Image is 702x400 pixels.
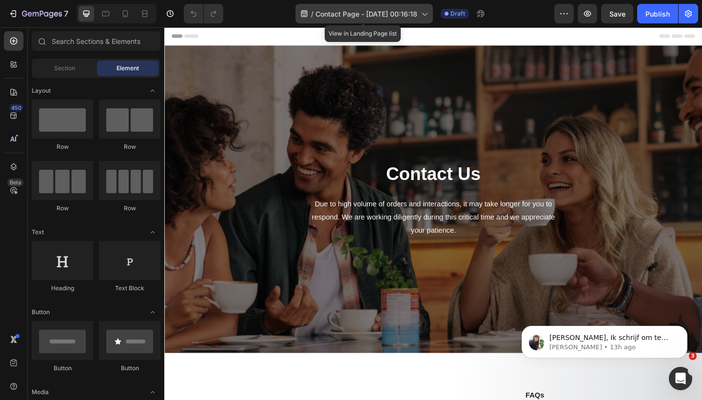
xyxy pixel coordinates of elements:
[32,284,93,293] div: Heading
[99,284,160,293] div: Text Block
[145,384,160,400] span: Toggle open
[145,224,160,240] span: Toggle open
[99,204,160,213] div: Row
[32,142,93,151] div: Row
[32,228,44,237] span: Text
[164,27,702,400] iframe: Design area
[155,186,430,228] p: Due to high volume of orders and interactions, it may take longer for you to respond. We are work...
[117,64,139,73] span: Element
[689,352,697,360] span: 3
[645,9,670,19] div: Publish
[315,9,417,19] span: Contact Page - [DATE] 00:16:18
[32,204,93,213] div: Row
[99,142,160,151] div: Row
[32,86,51,95] span: Layout
[32,388,49,397] span: Media
[145,83,160,99] span: Toggle open
[64,8,68,20] p: 7
[32,364,93,373] div: Button
[637,4,678,23] button: Publish
[8,147,577,172] p: Contact Us
[9,104,23,112] div: 450
[4,4,73,23] button: 7
[601,4,633,23] button: Save
[184,4,223,23] div: Undo/Redo
[669,367,692,390] iframe: Intercom live chat
[7,179,23,186] div: Beta
[450,9,465,18] span: Draft
[311,9,313,19] span: /
[32,31,160,51] input: Search Sections & Elements
[145,304,160,320] span: Toggle open
[507,305,702,374] iframe: Intercom notifications message
[32,308,50,317] span: Button
[99,364,160,373] div: Button
[54,64,75,73] span: Section
[609,10,625,18] span: Save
